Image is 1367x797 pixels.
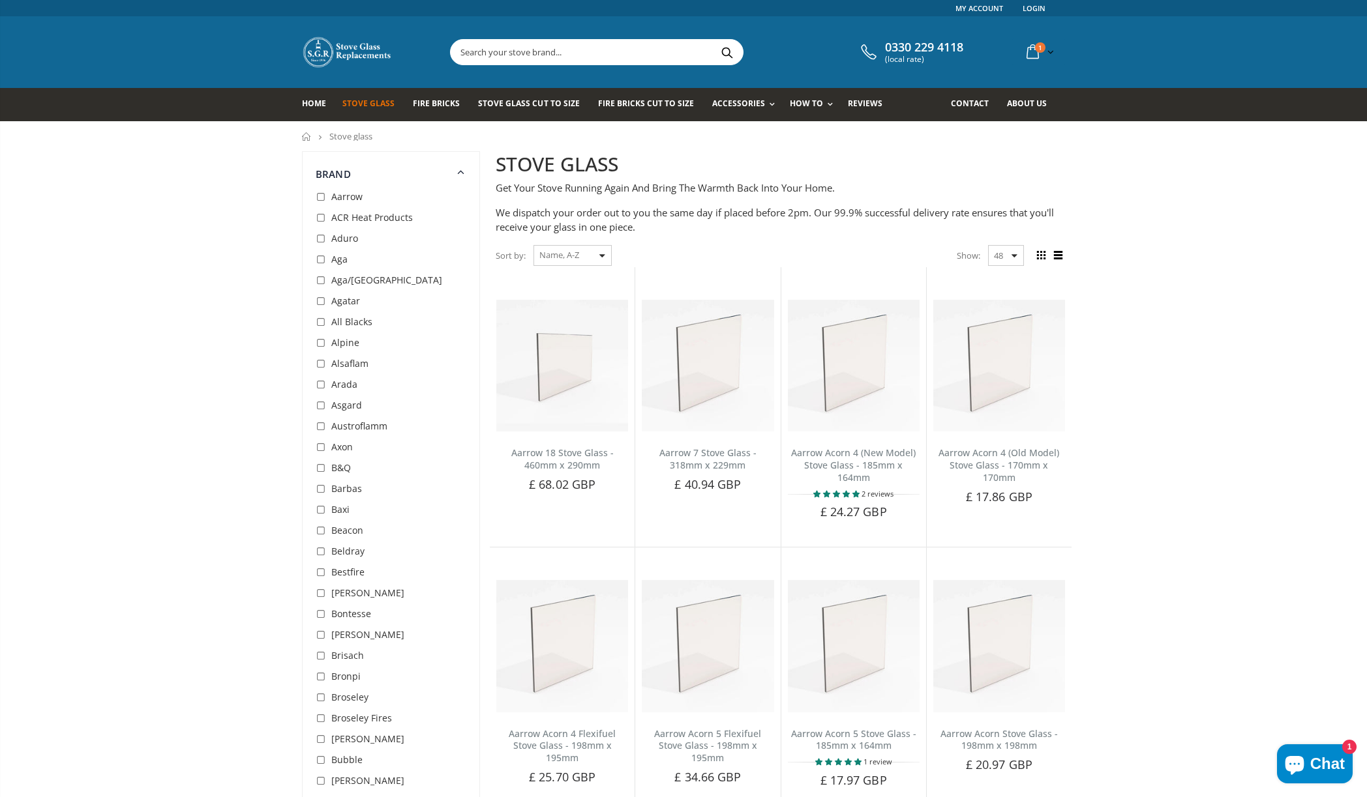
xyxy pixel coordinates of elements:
[413,98,460,109] span: Fire Bricks
[331,211,413,224] span: ACR Heat Products
[478,88,589,121] a: Stove Glass Cut To Size
[848,98,882,109] span: Reviews
[712,40,742,65] button: Search
[1007,98,1047,109] span: About us
[940,727,1058,752] a: Aarrow Acorn Stove Glass - 198mm x 198mm
[331,461,351,474] span: B&Q
[342,98,395,109] span: Stove Glass
[302,88,336,121] a: Home
[331,545,365,557] span: Beldray
[1034,248,1048,263] span: Grid view
[302,98,326,109] span: Home
[790,98,823,109] span: How To
[342,88,404,121] a: Stove Glass
[1007,88,1057,121] a: About us
[413,88,470,121] a: Fire Bricks
[331,607,371,620] span: Bontesse
[966,757,1032,772] span: £ 20.97 GBP
[331,587,404,599] span: [PERSON_NAME]
[791,727,916,752] a: Aarrow Acorn 5 Stove Glass - 185mm x 164mm
[331,628,404,641] span: [PERSON_NAME]
[788,580,920,712] img: Aarrow Acorn 5 Stove Glass
[966,489,1032,504] span: £ 17.86 GBP
[331,774,404,787] span: [PERSON_NAME]
[674,769,741,785] span: £ 34.66 GBP
[598,98,694,109] span: Fire Bricks Cut To Size
[331,336,359,349] span: Alpine
[957,245,980,266] span: Show:
[791,446,916,484] a: Aarrow Acorn 4 (New Model) Stove Glass - 185mm x 164mm
[862,489,894,499] span: 2 reviews
[331,482,362,495] span: Barbas
[951,88,999,121] a: Contact
[329,130,372,142] span: Stove glass
[654,727,761,764] a: Aarrow Acorn 5 Flexifuel Stove Glass - 198mm x 195mm
[712,88,781,121] a: Accessories
[331,378,357,390] span: Arada
[820,772,887,788] span: £ 17.97 GBP
[331,253,348,265] span: Aga
[331,295,360,307] span: Agatar
[496,151,1065,178] h2: STOVE GLASS
[331,232,358,244] span: Aduro
[848,88,892,121] a: Reviews
[331,649,364,661] span: Brisach
[496,244,526,267] span: Sort by:
[496,300,628,431] img: Aarrow 18 Stove Glass
[598,88,704,121] a: Fire Bricks Cut To Size
[1051,248,1065,263] span: List view
[1273,744,1357,787] inbox-online-store-chat: Shopify online store chat
[331,315,372,328] span: All Blacks
[496,580,628,712] img: Aarrow Acorn 4 Flexifuel replacement stove glass
[790,88,839,121] a: How To
[864,757,892,766] span: 1 review
[331,524,363,536] span: Beacon
[331,670,361,682] span: Bronpi
[529,769,595,785] span: £ 25.70 GBP
[451,40,889,65] input: Search your stove brand...
[674,476,741,492] span: £ 40.94 GBP
[478,98,579,109] span: Stove Glass Cut To Size
[642,580,774,712] img: Aarrow Acorn 5 Flexifuel Stove Glass - 198mm x 195mm
[815,757,864,766] span: 5.00 stars
[331,712,392,724] span: Broseley Fires
[1021,39,1057,65] a: 1
[331,441,353,453] span: Axon
[712,98,765,109] span: Accessories
[885,40,963,55] span: 0330 229 4118
[331,503,350,515] span: Baxi
[331,691,368,703] span: Broseley
[316,167,351,181] span: Brand
[813,489,862,499] span: 5.00 stars
[302,132,312,141] a: Home
[331,732,404,745] span: [PERSON_NAME]
[496,181,1065,196] p: Get Your Stove Running Again And Bring The Warmth Back Into Your Home.
[939,446,1059,484] a: Aarrow Acorn 4 (Old Model) Stove Glass - 170mm x 170mm
[1035,42,1045,53] span: 1
[331,190,363,203] span: Aarrow
[642,300,774,431] img: Aarrow 7 Stove Glass
[788,300,920,431] img: Aarrow Acorn 4 New Model Stove Glass
[529,476,595,492] span: £ 68.02 GBP
[331,357,368,370] span: Alsaflam
[509,727,616,764] a: Aarrow Acorn 4 Flexifuel Stove Glass - 198mm x 195mm
[951,98,989,109] span: Contact
[511,446,614,471] a: Aarrow 18 Stove Glass - 460mm x 290mm
[933,580,1065,712] img: Aarrow Acorn Stove Glass - 198mm x 198mm
[331,420,387,432] span: Austroflamm
[331,753,363,766] span: Bubble
[820,504,887,519] span: £ 24.27 GBP
[331,274,442,286] span: Aga/[GEOGRAPHIC_DATA]
[496,205,1065,235] p: We dispatch your order out to you the same day if placed before 2pm. Our 99.9% successful deliver...
[331,399,362,411] span: Asgard
[858,40,963,64] a: 0330 229 4118 (local rate)
[659,446,757,471] a: Aarrow 7 Stove Glass - 318mm x 229mm
[933,300,1065,431] img: Aarrow Acorn 4 Old Model Stove Glass
[331,566,365,578] span: Bestfire
[885,55,963,64] span: (local rate)
[302,36,393,68] img: Stove Glass Replacement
